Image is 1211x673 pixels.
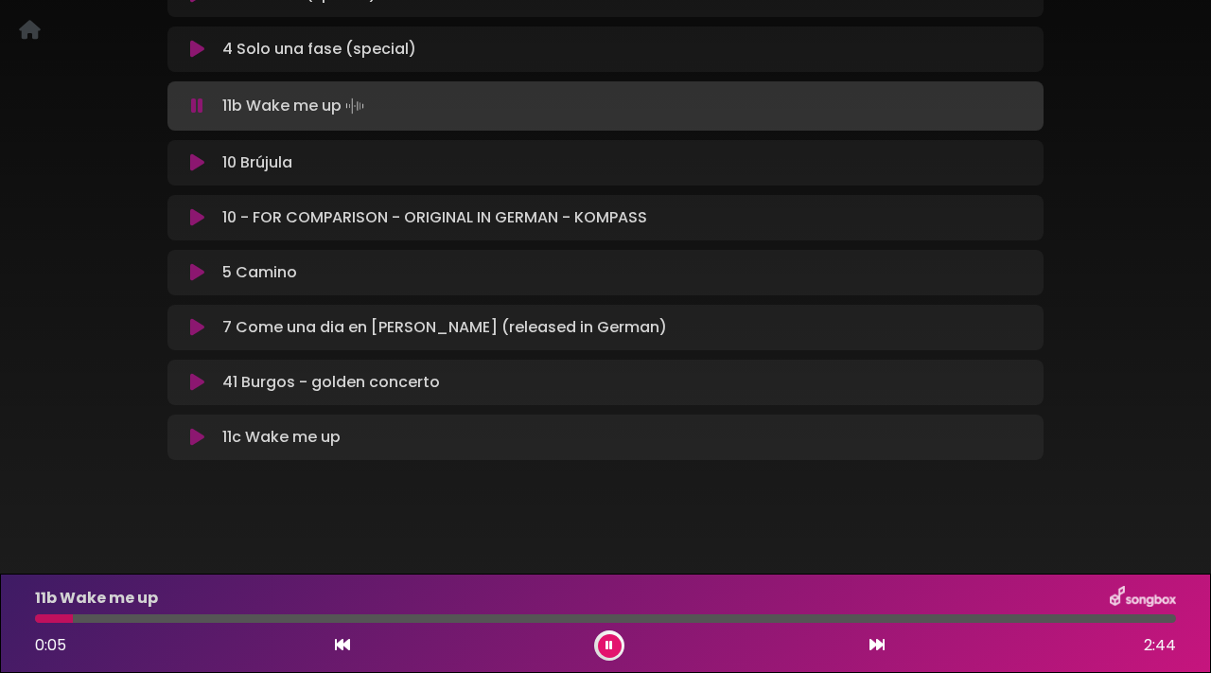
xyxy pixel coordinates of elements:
p: 7 Come una dia en [PERSON_NAME] (released in German) [222,316,667,339]
p: 5 Camino [222,261,297,284]
p: 10 Brújula [222,151,292,174]
p: 11b Wake me up [222,93,368,119]
p: 41 Burgos - golden concerto [222,371,440,394]
p: 4 Solo una fase (special) [222,38,416,61]
img: waveform4.gif [342,93,368,119]
p: 10 - FOR COMPARISON - ORIGINAL IN GERMAN - KOMPASS [222,206,647,229]
p: 11c Wake me up [222,426,341,449]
